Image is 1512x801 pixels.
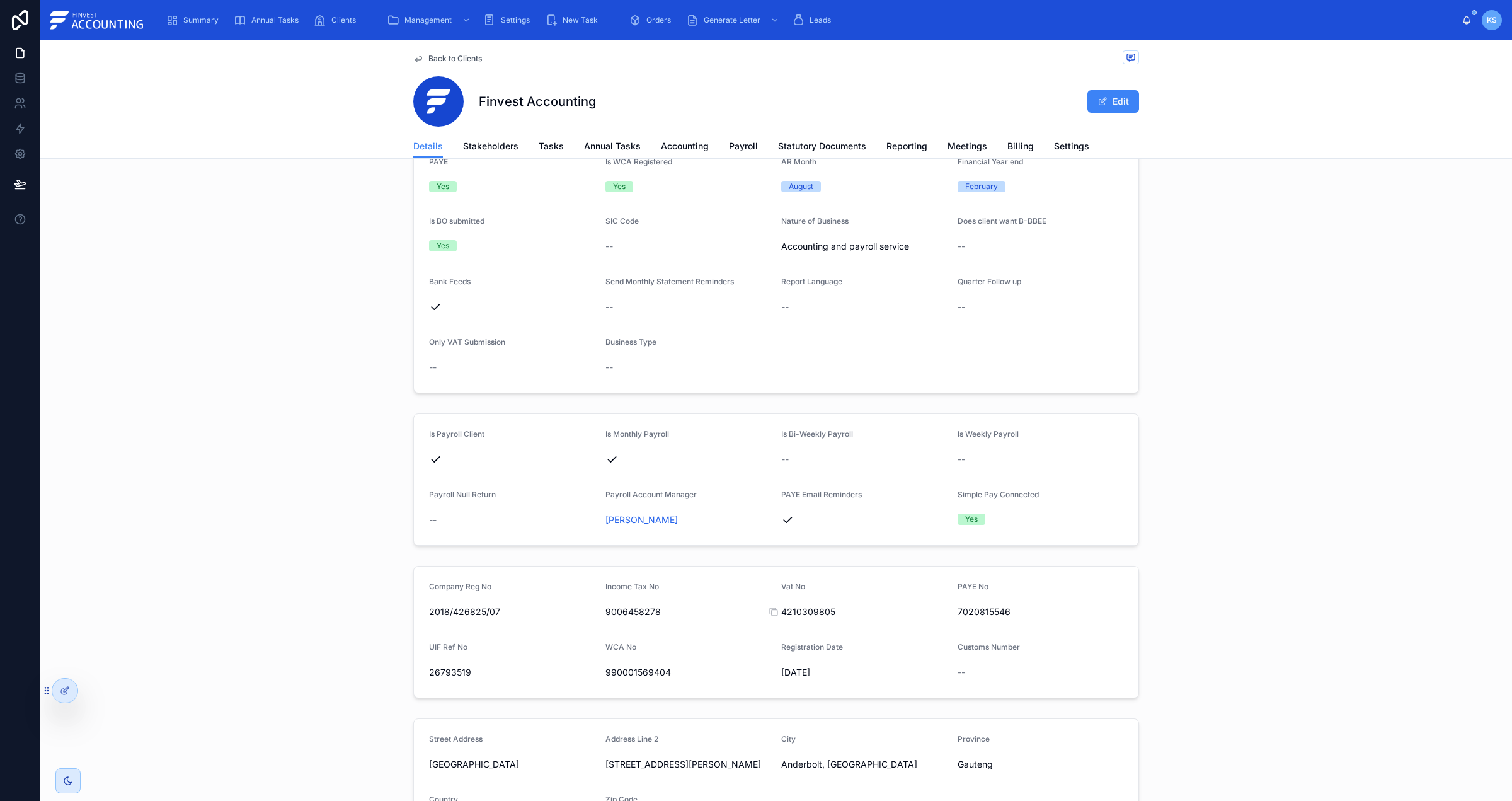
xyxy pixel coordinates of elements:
[539,135,564,160] a: Tasks
[625,9,680,32] a: Orders
[781,216,849,226] span: Nature of Business
[613,181,626,192] div: Yes
[429,758,595,771] span: [GEOGRAPHIC_DATA]
[778,140,866,153] span: Statutory Documents
[958,734,990,744] span: Province
[781,301,789,313] span: --
[1054,135,1089,160] a: Settings
[230,9,307,32] a: Annual Tasks
[886,135,927,160] a: Reporting
[958,301,965,313] span: --
[584,140,641,153] span: Annual Tasks
[781,666,948,679] span: [DATE]
[781,582,805,591] span: Vat No
[781,734,796,744] span: City
[646,15,671,25] span: Orders
[563,15,598,25] span: New Task
[958,758,1124,771] span: Gauteng
[781,429,853,439] span: Is Bi-Weekly Payroll
[781,490,862,499] span: PAYE Email Reminders
[156,6,1462,34] div: scrollable content
[1007,135,1034,160] a: Billing
[781,642,843,652] span: Registration Date
[429,216,484,226] span: Is BO submitted
[429,734,483,744] span: Street Address
[1087,90,1139,113] button: Edit
[605,734,658,744] span: Address Line 2
[661,135,709,160] a: Accounting
[661,140,709,153] span: Accounting
[1054,140,1089,153] span: Settings
[541,9,607,32] a: New Task
[781,157,816,166] span: AR Month
[162,9,227,32] a: Summary
[463,135,518,160] a: Stakeholders
[958,606,1124,618] span: 7020815546
[429,514,437,526] span: --
[704,15,760,25] span: Generate Letter
[429,157,448,166] span: PAYE
[958,216,1046,226] span: Does client want B-BBEE
[605,240,613,253] span: --
[429,666,595,679] span: 26793519
[965,514,978,525] div: Yes
[1007,140,1034,153] span: Billing
[310,9,365,32] a: Clients
[958,453,965,466] span: --
[605,277,734,286] span: Send Monthly Statement Reminders
[948,135,987,160] a: Meetings
[331,15,356,25] span: Clients
[605,157,672,166] span: Is WCA Registered
[958,277,1021,286] span: Quarter Follow up
[429,277,471,286] span: Bank Feeds
[605,666,772,679] span: 990001569404
[584,135,641,160] a: Annual Tasks
[958,490,1039,499] span: Simple Pay Connected
[810,15,831,25] span: Leads
[789,181,813,192] div: August
[605,606,772,618] span: 9006458278
[429,582,491,591] span: Company Reg No
[886,140,927,153] span: Reporting
[781,240,948,253] span: Accounting and payroll service
[479,93,596,110] h1: Finvest Accounting
[539,140,564,153] span: Tasks
[251,15,299,25] span: Annual Tasks
[429,429,484,439] span: Is Payroll Client
[605,337,656,347] span: Business Type
[413,140,443,153] span: Details
[437,181,449,192] div: Yes
[605,490,697,499] span: Payroll Account Manager
[958,582,988,591] span: PAYE No
[50,10,146,30] img: App logo
[958,666,965,679] span: --
[479,9,539,32] a: Settings
[958,240,965,253] span: --
[605,429,669,439] span: Is Monthly Payroll
[958,429,1019,439] span: Is Weekly Payroll
[437,240,449,251] div: Yes
[383,9,477,32] a: Management
[781,277,842,286] span: Report Language
[413,135,443,159] a: Details
[1487,15,1497,25] span: KS
[429,337,505,347] span: Only VAT Submission
[729,140,758,153] span: Payroll
[404,15,452,25] span: Management
[605,216,639,226] span: SIC Code
[965,181,998,192] div: February
[429,606,595,618] span: 2018/426825/07
[778,135,866,160] a: Statutory Documents
[605,642,636,652] span: WCA No
[605,361,613,374] span: --
[781,758,948,771] span: Anderbolt, [GEOGRAPHIC_DATA]
[501,15,530,25] span: Settings
[948,140,987,153] span: Meetings
[413,54,482,64] a: Back to Clients
[183,15,219,25] span: Summary
[463,140,518,153] span: Stakeholders
[781,453,789,466] span: --
[958,157,1023,166] span: Financial Year end
[605,301,613,313] span: --
[958,642,1020,652] span: Customs Number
